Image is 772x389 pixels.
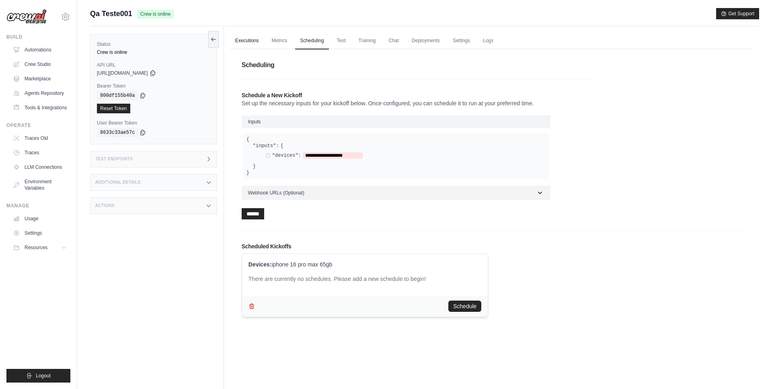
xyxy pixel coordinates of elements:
button: Logout [6,369,70,383]
a: Scheduling [295,33,329,49]
div: Manage [6,203,70,209]
label: User Bearer Token [97,120,210,126]
h2: Schedule a New Kickoff [242,91,589,99]
button: Schedule [448,301,481,312]
a: Tools & Integrations [10,101,70,114]
a: Executions [230,33,264,49]
button: Webhook URLs (Optional) [242,186,550,200]
code: 8633c33ae57c [97,128,138,137]
span: { [281,143,283,149]
label: API URL [97,62,210,68]
label: "inputs": [253,143,279,149]
a: Metrics [267,33,292,49]
span: Resources [25,244,47,251]
a: Chat [384,33,404,49]
a: LLM Connections [10,161,70,174]
h3: Test Endpoints [95,157,133,162]
a: Training [354,33,381,49]
div: Build [6,34,70,40]
code: 800df155b40a [97,91,138,100]
p: iphone 16 pro max 65gb [248,260,482,268]
span: [URL][DOMAIN_NAME] [97,70,148,76]
a: Traces [10,146,70,159]
a: Test [332,33,351,49]
a: Usage [10,212,70,225]
span: } [246,170,249,176]
span: { [246,137,249,142]
a: Reset Token [97,104,130,113]
button: Resources [10,241,70,254]
strong: Devices: [248,261,272,268]
div: Operate [6,122,70,129]
a: Settings [448,33,475,49]
h2: Scheduled Kickoffs [242,242,741,250]
a: Marketplace [10,72,70,85]
label: Status [97,41,210,47]
p: Set up the necessary inputs for your kickoff below. Once configured, you can schedule it to run a... [242,99,589,107]
a: Environment Variables [10,175,70,194]
h3: Additional Details [95,180,140,185]
a: Crew Studio [10,58,70,71]
span: } [253,163,256,170]
span: Logout [36,373,51,379]
a: Agents Repository [10,87,70,100]
div: There are currently no schedules. Please add a new schedule to begin! [248,275,482,283]
a: Logs [478,33,498,49]
a: Automations [10,43,70,56]
label: "devices": [272,152,301,159]
label: Bearer Token [97,83,210,89]
a: Settings [10,227,70,240]
a: Deployments [407,33,445,49]
span: Qa Teste001 [90,8,132,19]
h1: Scheduling [235,54,748,76]
span: Crew is online [137,10,174,18]
div: Crew is online [97,49,210,55]
a: Traces Old [10,132,70,145]
h3: Actions [95,203,115,208]
span: Webhook URLs (Optional) [248,190,304,196]
span: Inputs [248,119,261,125]
img: Logo [6,9,47,25]
button: Get Support [716,8,759,19]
